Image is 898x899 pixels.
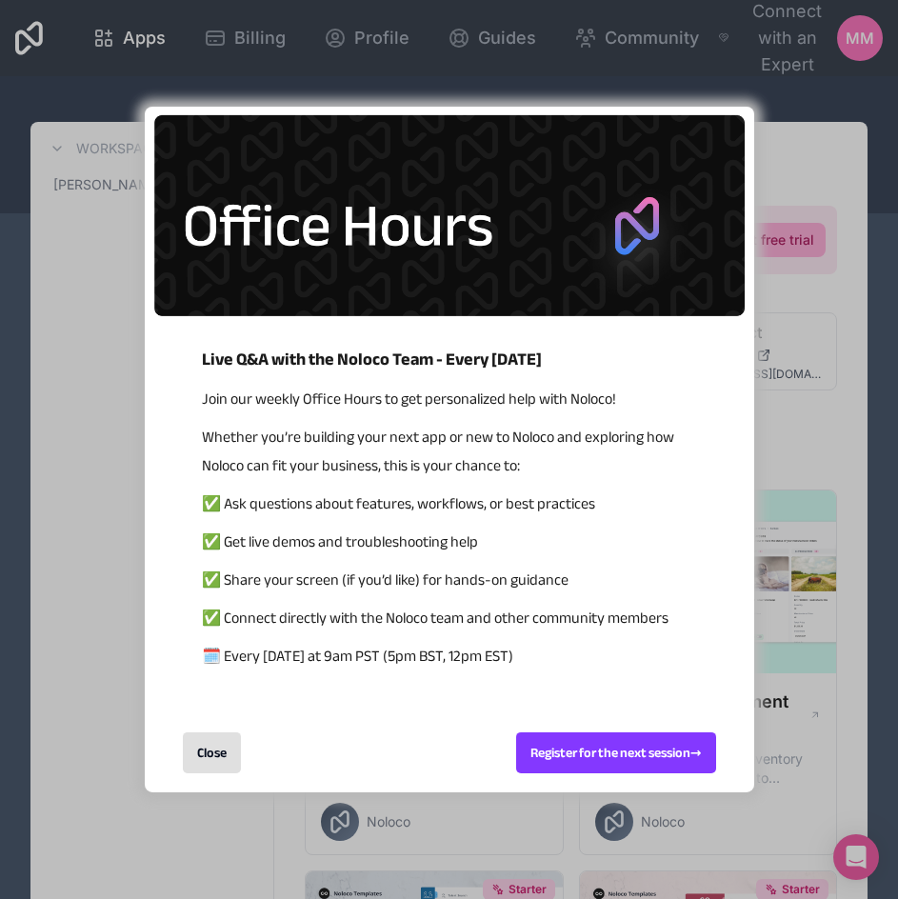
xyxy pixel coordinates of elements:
[202,528,478,556] span: ✅ Get live demos and troubleshooting help
[154,115,745,316] img: 5446233340985343.png
[202,566,569,594] span: ✅ Share your screen (if you’d like) for hands-on guidance
[202,385,616,413] span: Join our weekly Office Hours to get personalized help with Noloco!
[202,642,513,670] span: 🗓️ Every [DATE] at 9am PST (5pm BST, 12pm EST)
[202,423,674,480] span: Whether you’re building your next app or new to Noloco and exploring how Noloco can fit your busi...
[516,732,716,773] div: Register for the next session →
[202,489,595,518] span: ✅ Ask questions about features, workflows, or best practices
[145,339,754,713] div: Live Q&A with the Noloco Team - Every Wednesday Join our weekly Office Hours to get personalized ...
[183,732,241,773] div: Close
[202,604,669,632] span: ✅ Connect directly with the Noloco team and other community members
[202,344,542,375] span: Live Q&A with the Noloco Team - Every [DATE]
[145,107,754,792] div: entering modal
